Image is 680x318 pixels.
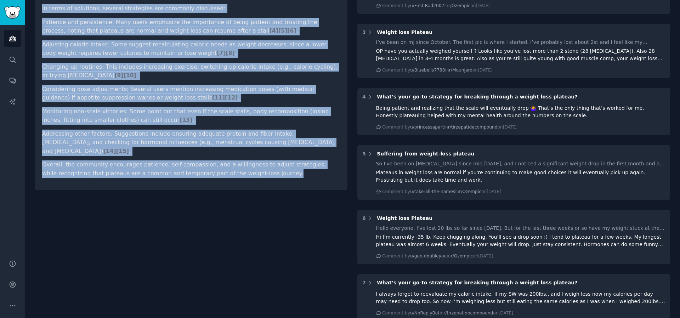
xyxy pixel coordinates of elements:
li: Changing up routines: This includes increasing exercise, switching up calorie intake (e.g., calor... [42,63,340,80]
div: I always forget to reevaluate my caloric intake. If my SW was 200lbs., and I weigh less now my ca... [376,290,665,305]
span: What’s your go-to strategy for breaking through a weight loss plateau? [377,94,577,100]
span: [ 15 ] [116,148,129,154]
p: Overall, the community encourages patience, self-compassion, and a willingness to adjust strategi... [42,160,340,178]
div: Being patient and realizing that the scale will eventually drop 🤷‍♀️ That’s the only thing that’s... [376,104,665,119]
span: Weight loss Plateau [377,215,432,221]
div: 6 [362,215,366,222]
div: 5 [362,150,366,158]
span: [ 9 ] [114,72,123,79]
li: Patience and persistence: Many users emphasize the importance of being patient and trusting the p... [42,18,340,35]
div: Comment by in on [DATE] [382,310,513,317]
li: Addressing other factors: Suggestions include ensuring adequate protein and fiber intake, [MEDICA... [42,130,340,156]
div: Hi I’m currently -35 lb. Keep chugging along. You’ll see a drop soon :) I tend to plateau for a f... [376,233,665,248]
span: [ 4 ] [269,27,278,34]
span: u/princessapart [410,125,444,130]
span: [ 7 ] [217,50,226,56]
span: r/tirzepatidecompound [443,311,493,316]
span: u/take-all-the-names [410,189,455,194]
span: u/gee-doubleyou [410,254,447,259]
div: OP have you actually weighed yourself ? Looks like you’ve lost more than 2 stone (28 [MEDICAL_DAT... [376,47,665,62]
span: [ 10 ] [123,72,136,79]
span: u/First-Bad2007 [410,3,444,8]
span: Suffering from weight-loss plateau [377,151,474,157]
span: [ 14 ] [103,148,116,154]
span: r/Ozempic [451,254,473,259]
div: Hello everyone, I’ve lost 20 lbs so far since [DATE]. But for the last three weeks or so have my ... [376,225,665,232]
div: Comment by in on [DATE] [382,253,493,260]
span: [ 13 ] [180,117,192,123]
div: 3 [362,29,366,36]
div: 4 [362,93,366,101]
div: Plateaus in weight loss are normal if you're continuing to make good choices it will eventually p... [376,169,665,184]
span: u/NoReplyBot [410,311,440,316]
div: Comment by in on [DATE] [382,3,491,9]
span: [ 5 ] [278,27,287,34]
div: So I've been on [MEDICAL_DATA] since mid [DATE], and I noticed a significant weight drop in the f... [376,160,665,167]
div: Comment by in on [DATE] [382,124,517,131]
div: I’ve been on mj since October. The first pic is where I started. I’ve probably lost about 2st and... [376,39,665,46]
span: r/Ozempic [448,3,471,8]
li: Monitoring non-scale victories: Some point out that even if the scale stalls, body recomposition ... [42,107,340,125]
li: Considering dose adjustments: Several users mention increasing medication doses (with medical gui... [42,85,340,102]
span: r/Ozempic [459,189,481,194]
div: 7 [362,279,366,286]
span: u/Bluebells7788 [410,68,445,73]
span: r/Mounjaro [449,68,472,73]
span: What’s your go-to strategy for breaking through a weight loss plateau? [377,280,577,285]
span: [ 12 ] [225,94,238,101]
span: [ 8 ] [226,50,235,56]
div: Comment by in on [DATE] [382,189,501,195]
span: [ 6 ] [287,27,296,34]
div: Comment by in on [DATE] [382,67,492,74]
span: [ 11 ] [212,94,225,101]
li: Adjusting calorie intake: Some suggest recalculating caloric needs as weight decreases, since a l... [42,40,340,58]
p: In terms of solutions, several strategies are commonly discussed: [42,4,340,13]
img: GummySearch logo [4,6,21,19]
span: r/tirzepatidecompound [448,125,498,130]
span: Weight loss Plateau [377,29,432,35]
